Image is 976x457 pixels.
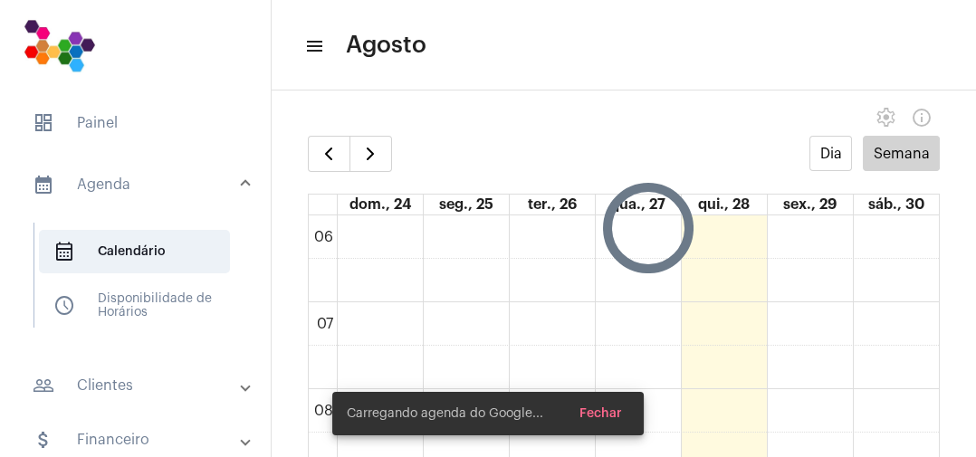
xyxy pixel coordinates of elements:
mat-expansion-panel-header: sidenav iconAgenda [11,156,271,214]
span: Painel [18,101,253,145]
a: 29 de agosto de 2025 [780,195,840,214]
mat-icon: sidenav icon [33,174,54,195]
mat-icon: sidenav icon [304,35,322,57]
mat-panel-title: Financeiro [33,429,242,451]
div: sidenav iconAgenda [11,214,271,353]
button: Semana [863,136,940,171]
button: Info [904,100,940,136]
span: sidenav icon [33,112,54,134]
a: 28 de agosto de 2025 [694,195,753,214]
span: Fechar [579,407,622,420]
span: Agosto [346,31,426,60]
mat-icon: Info [911,107,933,129]
span: sidenav icon [53,295,75,317]
button: Semana Anterior [308,136,350,172]
button: Dia [809,136,852,171]
div: 07 [313,316,337,332]
span: Calendário [39,230,230,273]
mat-expansion-panel-header: sidenav iconClientes [11,364,271,407]
span: sidenav icon [53,241,75,262]
span: Carregando agenda do Google... [347,405,543,423]
span: settings [875,107,896,129]
a: 25 de agosto de 2025 [435,195,497,214]
button: Próximo Semana [349,136,392,172]
mat-icon: sidenav icon [33,429,54,451]
mat-panel-title: Clientes [33,375,242,396]
a: 30 de agosto de 2025 [865,195,928,214]
mat-panel-title: Agenda [33,174,242,195]
a: 26 de agosto de 2025 [524,195,580,214]
img: 7bf4c2a9-cb5a-6366-d80e-59e5d4b2024a.png [14,9,104,81]
span: Disponibilidade de Horários [39,284,230,328]
mat-icon: sidenav icon [33,375,54,396]
div: 06 [311,229,337,245]
button: settings [867,100,904,136]
button: Fechar [565,397,636,430]
a: 24 de agosto de 2025 [346,195,415,214]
